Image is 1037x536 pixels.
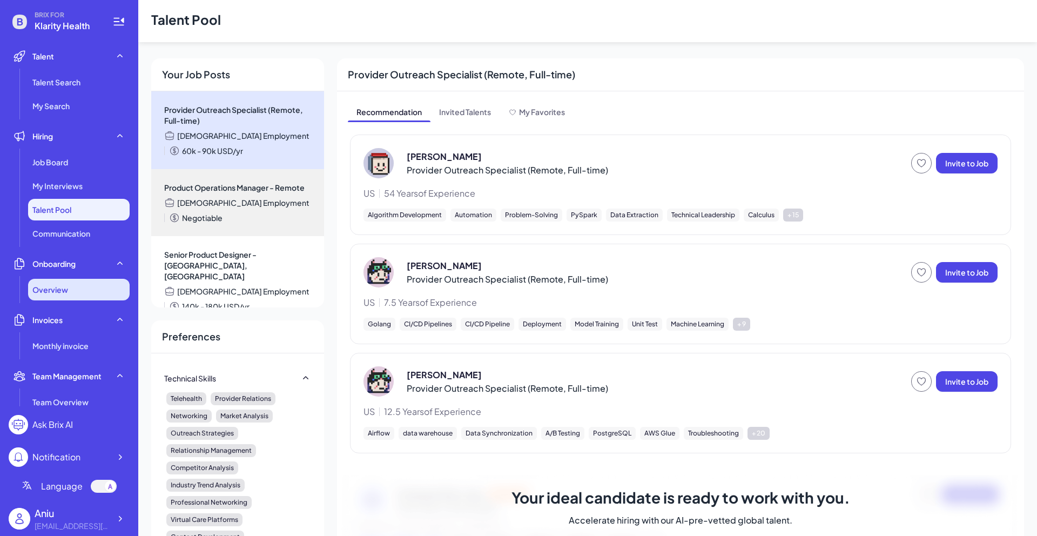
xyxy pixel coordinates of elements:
span: Monthly invoice [32,340,89,351]
div: Provider Outreach Specialist (Remote, Full-time) [337,58,1024,91]
div: Algorithm Development [363,209,446,222]
div: Outreach Strategies [166,427,238,440]
span: 54 Years of Experience [384,187,475,200]
div: + 9 [733,318,750,331]
img: user_logo.png [9,508,30,530]
div: Ask Brix AI [32,418,73,431]
span: My Favorites [519,107,565,117]
div: Market Analysis [216,410,273,423]
span: Language [41,480,83,493]
div: Model Training [570,318,623,331]
span: Invite to Job [945,377,988,386]
div: Data Synchronization [461,427,537,440]
span: Team Overview [32,397,89,407]
span: [DEMOGRAPHIC_DATA] Employment [177,130,309,141]
div: Professional Networking [166,496,252,509]
div: Preferences [151,320,324,353]
span: 140k - 180k USD/yr [182,301,250,312]
div: aniu.zeng@helloklarity.com [35,520,110,532]
div: Troubleshooting [684,427,743,440]
span: Provider Outreach Specialist (Remote, Full-time) [164,104,311,126]
span: My Search [32,100,70,111]
div: A/B Testing [541,427,584,440]
span: My Interviews [32,180,83,191]
span: Communication [32,228,90,239]
div: Machine Learning [666,318,729,331]
img: Jose Gondin [363,148,394,178]
span: Invite to Job [945,267,988,277]
div: Deployment [518,318,566,331]
span: Recommendation [348,104,430,122]
span: Job Board [32,157,68,167]
p: Provider Outreach Specialist (Remote, Full-time) [407,382,608,395]
span: [DEMOGRAPHIC_DATA] Employment [177,197,309,208]
div: Airflow [363,427,394,440]
div: Golang [363,318,395,331]
div: AWS Glue [640,427,679,440]
span: Overview [32,284,68,295]
span: Onboarding [32,258,76,269]
span: US [363,296,375,309]
div: Technical Skills [164,373,216,384]
span: Invited Talents [430,104,500,122]
span: Klarity Health [35,19,99,32]
div: Notification [32,451,80,464]
span: Team Management [32,371,102,381]
p: [PERSON_NAME] [407,259,482,272]
span: Talent Search [32,77,80,88]
span: Accelerate hiring with our AI-pre-vetted global talent. [569,514,792,527]
div: Competitor Analysis [166,461,238,474]
div: CI/CD Pipelines [400,318,456,331]
p: Provider Outreach Specialist (Remote, Full-time) [407,164,608,177]
span: US [363,187,375,200]
span: 7.5 Years of Experience [384,296,477,309]
div: Telehealth [166,392,206,405]
button: Invite to Job [936,153,998,173]
div: Relationship Management [166,444,256,457]
div: Networking [166,410,212,423]
span: Hiring [32,131,53,142]
div: Provider Relations [211,392,275,405]
div: Calculus [744,209,779,222]
span: Talent [32,51,54,62]
div: Virtual Care Platforms [166,513,243,526]
p: [PERSON_NAME] [407,150,482,163]
span: Invite to Job [945,158,988,168]
div: Aniu [35,506,110,520]
button: Invite to Job [936,262,998,283]
div: Unit Test [628,318,662,331]
span: Invoices [32,314,63,325]
div: Data Extraction [606,209,663,222]
div: Automation [450,209,496,222]
span: 60k - 90k USD/yr [182,145,243,156]
span: Talent Pool [32,204,71,215]
div: + 20 [748,427,770,440]
div: PostgreSQL [589,427,636,440]
div: data warehouse [399,427,457,440]
span: 12.5 Years of Experience [384,405,481,418]
span: [DEMOGRAPHIC_DATA] Employment [177,286,309,297]
img: Abhishek Soni [363,366,394,397]
span: BRIX FOR [35,11,99,19]
div: PySpark [567,209,602,222]
div: Problem-Solving [501,209,562,222]
div: Industry Trend Analysis [166,479,245,492]
span: US [363,405,375,418]
div: CI/CD Pipeline [461,318,514,331]
img: yan zhao [363,257,394,287]
span: Product Operations Manager - Remote [164,182,311,193]
span: Negotiable [182,212,223,223]
p: [PERSON_NAME] [407,368,482,381]
div: + 15 [783,209,803,222]
div: Technical Leadership [667,209,739,222]
span: Your ideal candidate is ready to work with you. [511,488,850,507]
button: Invite to Job [936,371,998,392]
div: Your Job Posts [151,58,324,91]
p: Provider Outreach Specialist (Remote, Full-time) [407,273,608,286]
span: Senior Product Designer - [GEOGRAPHIC_DATA], [GEOGRAPHIC_DATA] [164,249,311,282]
